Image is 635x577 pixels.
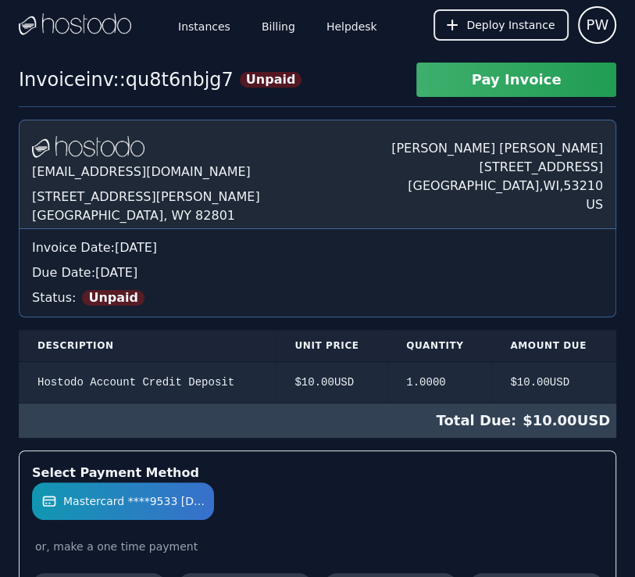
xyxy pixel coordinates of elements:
button: User menu [578,6,616,44]
div: Status: [32,282,603,307]
th: Quantity [387,330,491,362]
button: Pay Invoice [416,63,616,97]
span: Total Due: [436,410,523,432]
div: [EMAIL_ADDRESS][DOMAIN_NAME] [32,159,260,188]
div: 1.0000 [406,375,473,390]
button: Deploy Instance [433,9,569,41]
span: Deploy Instance [466,17,555,33]
div: [GEOGRAPHIC_DATA], WY 82801 [32,206,260,225]
div: Invoice inv::qu8t6nbjg7 [19,67,234,92]
span: Unpaid [240,72,302,88]
th: Unit Price [276,330,387,362]
div: Select Payment Method [32,464,603,482]
div: [STREET_ADDRESS] [391,158,603,177]
span: Mastercard ****9533 [Default] [63,493,205,509]
div: $ 10.00 USD [510,375,598,390]
div: [PERSON_NAME] [PERSON_NAME] [391,133,603,158]
span: PW [586,14,608,36]
span: Unpaid [82,290,144,306]
div: [STREET_ADDRESS][PERSON_NAME] [32,188,260,206]
div: $ 10.00 USD [19,403,616,438]
div: $ 10.00 USD [294,375,369,390]
th: Amount Due [491,330,616,362]
div: US [391,195,603,214]
div: [GEOGRAPHIC_DATA] , WI , 53210 [391,177,603,195]
div: or, make a one time payment [32,539,603,554]
img: Logo [19,13,131,37]
div: Invoice Date: [DATE] [32,238,603,257]
div: Hostodo Account Credit Deposit [37,375,257,390]
th: Description [19,330,276,362]
img: Logo [32,136,144,159]
div: Due Date: [DATE] [32,263,603,282]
